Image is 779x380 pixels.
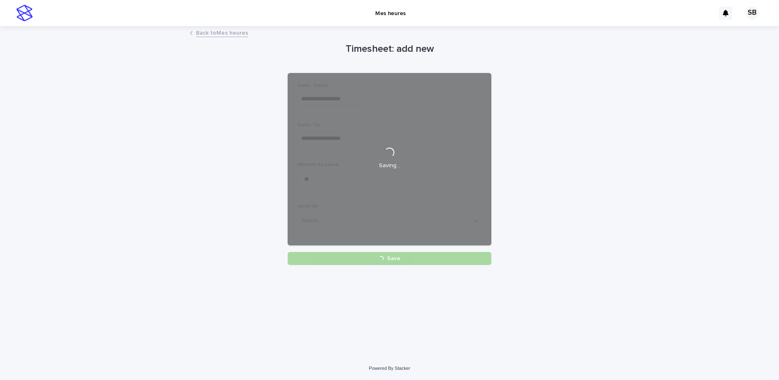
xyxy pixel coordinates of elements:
a: Powered By Stacker [369,366,410,371]
a: Back toMes heures [196,28,248,37]
p: Saving… [379,162,400,169]
img: stacker-logo-s-only.png [16,5,33,21]
h1: Timesheet: add new [288,43,491,55]
span: Save [387,256,401,261]
button: Save [288,252,491,265]
div: SB [746,7,759,20]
